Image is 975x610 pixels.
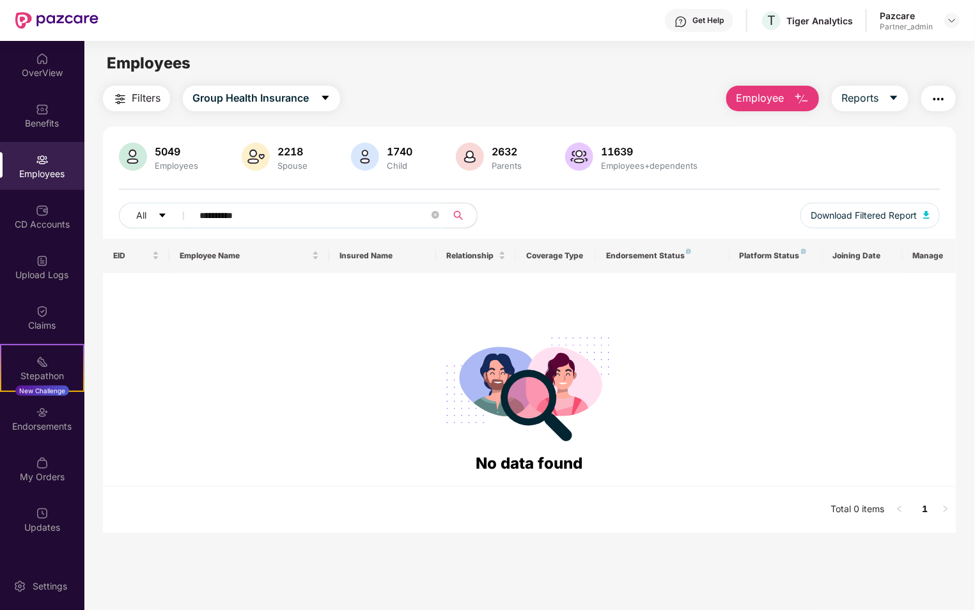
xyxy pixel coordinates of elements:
img: svg+xml;base64,PHN2ZyBpZD0iSG9tZSIgeG1sbnM9Imh0dHA6Ly93d3cudzMub3JnLzIwMDAvc3ZnIiB3aWR0aD0iMjAiIG... [36,52,49,65]
li: 1 [915,499,935,520]
div: Child [384,160,415,171]
img: svg+xml;base64,PHN2ZyBpZD0iRHJvcGRvd24tMzJ4MzIiIHhtbG5zPSJodHRwOi8vd3d3LnczLm9yZy8yMDAwL3N2ZyIgd2... [947,15,957,26]
div: Tiger Analytics [786,15,853,27]
span: caret-down [158,211,167,221]
img: svg+xml;base64,PHN2ZyBpZD0iVXBsb2FkX0xvZ3MiIGRhdGEtbmFtZT0iVXBsb2FkIExvZ3MiIHhtbG5zPSJodHRwOi8vd3... [36,254,49,267]
span: search [446,210,471,221]
img: svg+xml;base64,PHN2ZyBpZD0iU2V0dGluZy0yMHgyMCIgeG1sbnM9Imh0dHA6Ly93d3cudzMub3JnLzIwMDAvc3ZnIiB3aW... [13,580,26,593]
span: Employee [736,90,784,106]
th: Employee Name [169,239,329,273]
img: svg+xml;base64,PHN2ZyBpZD0iQmVuZWZpdHMiIHhtbG5zPSJodHRwOi8vd3d3LnczLm9yZy8yMDAwL3N2ZyIgd2lkdGg9Ij... [36,103,49,116]
img: svg+xml;base64,PHN2ZyBpZD0iTXlfT3JkZXJzIiBkYXRhLW5hbWU9Ik15IE9yZGVycyIgeG1sbnM9Imh0dHA6Ly93d3cudz... [36,457,49,469]
img: svg+xml;base64,PHN2ZyBpZD0iRW5kb3JzZW1lbnRzIiB4bWxucz0iaHR0cDovL3d3dy53My5vcmcvMjAwMC9zdmciIHdpZH... [36,406,49,419]
img: svg+xml;base64,PHN2ZyBpZD0iSGVscC0zMngzMiIgeG1sbnM9Imh0dHA6Ly93d3cudzMub3JnLzIwMDAvc3ZnIiB3aWR0aD... [675,15,687,28]
button: Allcaret-down [119,203,197,228]
th: Coverage Type [516,239,596,273]
img: svg+xml;base64,PHN2ZyB4bWxucz0iaHR0cDovL3d3dy53My5vcmcvMjAwMC9zdmciIHhtbG5zOnhsaW5rPSJodHRwOi8vd3... [119,143,147,171]
span: Download Filtered Report [811,208,917,223]
li: Previous Page [889,499,910,520]
span: right [942,505,949,513]
img: svg+xml;base64,PHN2ZyB4bWxucz0iaHR0cDovL3d3dy53My5vcmcvMjAwMC9zdmciIHdpZHRoPSIyODgiIGhlaWdodD0iMj... [437,322,621,451]
img: svg+xml;base64,PHN2ZyBpZD0iQ2xhaW0iIHhtbG5zPSJodHRwOi8vd3d3LnczLm9yZy8yMDAwL3N2ZyIgd2lkdGg9IjIwIi... [36,305,49,318]
a: 1 [915,499,935,519]
div: Employees+dependents [598,160,700,171]
button: Group Health Insurancecaret-down [183,86,340,111]
button: Download Filtered Report [800,203,940,228]
img: svg+xml;base64,PHN2ZyB4bWxucz0iaHR0cDovL3d3dy53My5vcmcvMjAwMC9zdmciIHdpZHRoPSIyNCIgaGVpZ2h0PSIyNC... [931,91,946,107]
div: Platform Status [740,251,813,261]
div: Pazcare [880,10,933,22]
div: Get Help [692,15,724,26]
span: All [136,208,146,223]
span: Employee Name [180,251,309,261]
span: caret-down [320,93,331,104]
div: Partner_admin [880,22,933,32]
img: svg+xml;base64,PHN2ZyB4bWxucz0iaHR0cDovL3d3dy53My5vcmcvMjAwMC9zdmciIHhtbG5zOnhsaW5rPSJodHRwOi8vd3... [923,211,930,219]
img: svg+xml;base64,PHN2ZyB4bWxucz0iaHR0cDovL3d3dy53My5vcmcvMjAwMC9zdmciIHdpZHRoPSI4IiBoZWlnaHQ9IjgiIH... [801,249,806,254]
div: New Challenge [15,386,69,396]
span: Filters [132,90,160,106]
th: Joining Date [823,239,903,273]
span: caret-down [889,93,899,104]
li: Next Page [935,499,956,520]
th: Manage [903,239,956,273]
button: left [889,499,910,520]
div: Parents [489,160,524,171]
img: svg+xml;base64,PHN2ZyB4bWxucz0iaHR0cDovL3d3dy53My5vcmcvMjAwMC9zdmciIHhtbG5zOnhsaW5rPSJodHRwOi8vd3... [794,91,809,107]
button: search [446,203,478,228]
button: Reportscaret-down [832,86,909,111]
button: Filters [103,86,170,111]
span: No data found [476,454,583,473]
img: svg+xml;base64,PHN2ZyBpZD0iRW1wbG95ZWVzIiB4bWxucz0iaHR0cDovL3d3dy53My5vcmcvMjAwMC9zdmciIHdpZHRoPS... [36,153,49,166]
span: left [896,505,903,513]
button: Employee [726,86,819,111]
div: 1740 [384,145,415,158]
th: Relationship [436,239,516,273]
img: svg+xml;base64,PHN2ZyB4bWxucz0iaHR0cDovL3d3dy53My5vcmcvMjAwMC9zdmciIHhtbG5zOnhsaW5rPSJodHRwOi8vd3... [351,143,379,171]
span: EID [113,251,150,261]
span: close-circle [432,210,439,222]
span: T [767,13,776,28]
div: 11639 [598,145,700,158]
div: Employees [152,160,201,171]
div: 2632 [489,145,524,158]
img: svg+xml;base64,PHN2ZyB4bWxucz0iaHR0cDovL3d3dy53My5vcmcvMjAwMC9zdmciIHhtbG5zOnhsaW5rPSJodHRwOi8vd3... [456,143,484,171]
button: right [935,499,956,520]
img: svg+xml;base64,PHN2ZyB4bWxucz0iaHR0cDovL3d3dy53My5vcmcvMjAwMC9zdmciIHdpZHRoPSI4IiBoZWlnaHQ9IjgiIH... [686,249,691,254]
th: EID [103,239,169,273]
th: Insured Name [329,239,436,273]
div: Endorsement Status [606,251,719,261]
img: svg+xml;base64,PHN2ZyB4bWxucz0iaHR0cDovL3d3dy53My5vcmcvMjAwMC9zdmciIHdpZHRoPSIyNCIgaGVpZ2h0PSIyNC... [113,91,128,107]
img: svg+xml;base64,PHN2ZyBpZD0iVXBkYXRlZCIgeG1sbnM9Imh0dHA6Ly93d3cudzMub3JnLzIwMDAvc3ZnIiB3aWR0aD0iMj... [36,507,49,520]
span: Reports [841,90,878,106]
span: Relationship [446,251,496,261]
img: New Pazcare Logo [15,12,98,29]
span: Employees [107,54,191,72]
div: Stepathon [1,370,83,382]
div: Settings [29,580,71,593]
li: Total 0 items [831,499,884,520]
span: Group Health Insurance [192,90,309,106]
span: close-circle [432,211,439,219]
div: 2218 [275,145,310,158]
div: 5049 [152,145,201,158]
img: svg+xml;base64,PHN2ZyB4bWxucz0iaHR0cDovL3d3dy53My5vcmcvMjAwMC9zdmciIHhtbG5zOnhsaW5rPSJodHRwOi8vd3... [565,143,593,171]
div: Spouse [275,160,310,171]
img: svg+xml;base64,PHN2ZyB4bWxucz0iaHR0cDovL3d3dy53My5vcmcvMjAwMC9zdmciIHhtbG5zOnhsaW5rPSJodHRwOi8vd3... [242,143,270,171]
img: svg+xml;base64,PHN2ZyBpZD0iQ0RfQWNjb3VudHMiIGRhdGEtbmFtZT0iQ0QgQWNjb3VudHMiIHhtbG5zPSJodHRwOi8vd3... [36,204,49,217]
img: svg+xml;base64,PHN2ZyB4bWxucz0iaHR0cDovL3d3dy53My5vcmcvMjAwMC9zdmciIHdpZHRoPSIyMSIgaGVpZ2h0PSIyMC... [36,356,49,368]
